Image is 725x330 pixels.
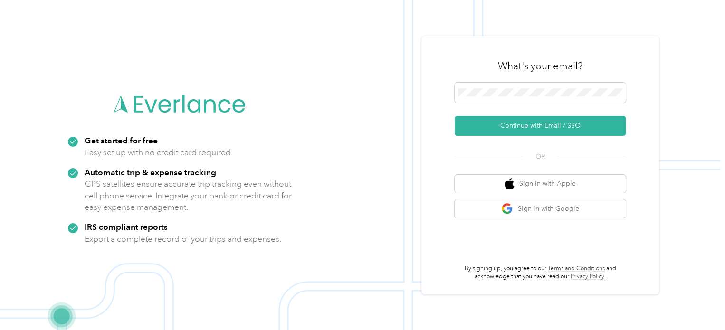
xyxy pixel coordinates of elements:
span: OR [524,151,557,161]
p: By signing up, you agree to our and acknowledge that you have read our . [455,264,626,281]
h3: What's your email? [498,59,582,73]
a: Terms and Conditions [548,265,605,272]
p: Export a complete record of your trips and expenses. [85,233,281,245]
strong: IRS compliant reports [85,222,168,232]
button: google logoSign in with Google [455,199,626,218]
img: google logo [501,203,513,215]
button: apple logoSign in with Apple [455,175,626,193]
strong: Automatic trip & expense tracking [85,167,216,177]
iframe: Everlance-gr Chat Button Frame [672,277,725,330]
strong: Get started for free [85,135,158,145]
p: GPS satellites ensure accurate trip tracking even without cell phone service. Integrate your bank... [85,178,292,213]
a: Privacy Policy [571,273,604,280]
button: Continue with Email / SSO [455,116,626,136]
img: apple logo [505,178,514,190]
p: Easy set up with no credit card required [85,147,231,159]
